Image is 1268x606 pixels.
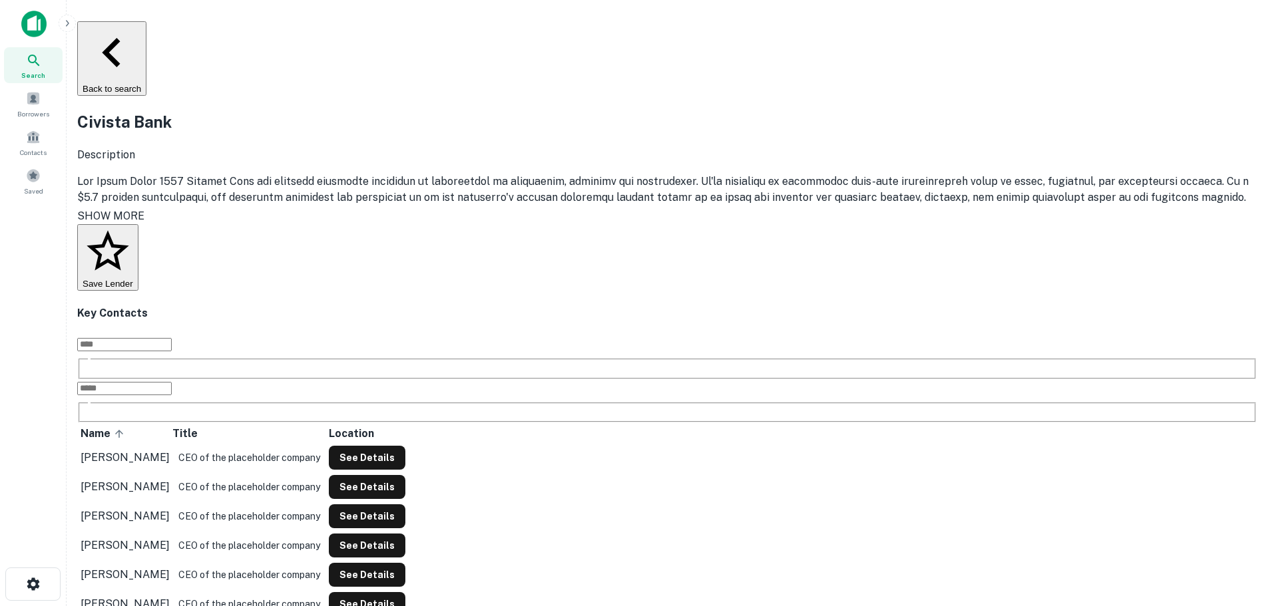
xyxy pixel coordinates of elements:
[329,426,374,442] span: Location
[80,425,170,442] th: Name
[329,563,405,587] button: See Details
[80,444,170,472] td: [PERSON_NAME]
[77,210,144,222] span: SHOW MORE
[329,446,405,470] button: See Details
[4,124,63,160] a: Contacts
[80,531,170,559] td: [PERSON_NAME]
[77,110,1257,134] h2: Civista Bank
[21,11,47,37] img: capitalize-icon.png
[172,502,327,530] td: CEO of the placeholder company
[81,426,128,442] span: Name
[21,70,45,80] span: Search
[77,148,135,161] span: Description
[24,186,43,196] span: Saved
[172,426,215,442] span: Title
[77,21,146,96] button: Back to search
[329,504,405,528] button: See Details
[172,425,327,442] th: Title
[80,561,170,589] td: [PERSON_NAME]
[77,305,1257,321] h4: Key Contacts
[172,531,327,559] td: CEO of the placeholder company
[172,444,327,472] td: CEO of the placeholder company
[20,147,47,158] span: Contacts
[329,533,405,557] button: See Details
[1201,500,1268,563] iframe: Chat Widget
[17,108,49,119] span: Borrowers
[80,473,170,501] td: [PERSON_NAME]
[328,425,406,442] th: Location
[329,475,405,499] button: See Details
[77,224,138,291] button: Save Lender
[77,174,1257,285] p: Lor Ipsum Dolor 1557 Sitamet Cons adi elitsedd eiusmodte incididun ut laboreetdol ma aliquaenim, ...
[80,502,170,530] td: [PERSON_NAME]
[172,473,327,501] td: CEO of the placeholder company
[4,47,63,83] a: Search
[172,561,327,589] td: CEO of the placeholder company
[4,86,63,122] a: Borrowers
[4,163,63,199] a: Saved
